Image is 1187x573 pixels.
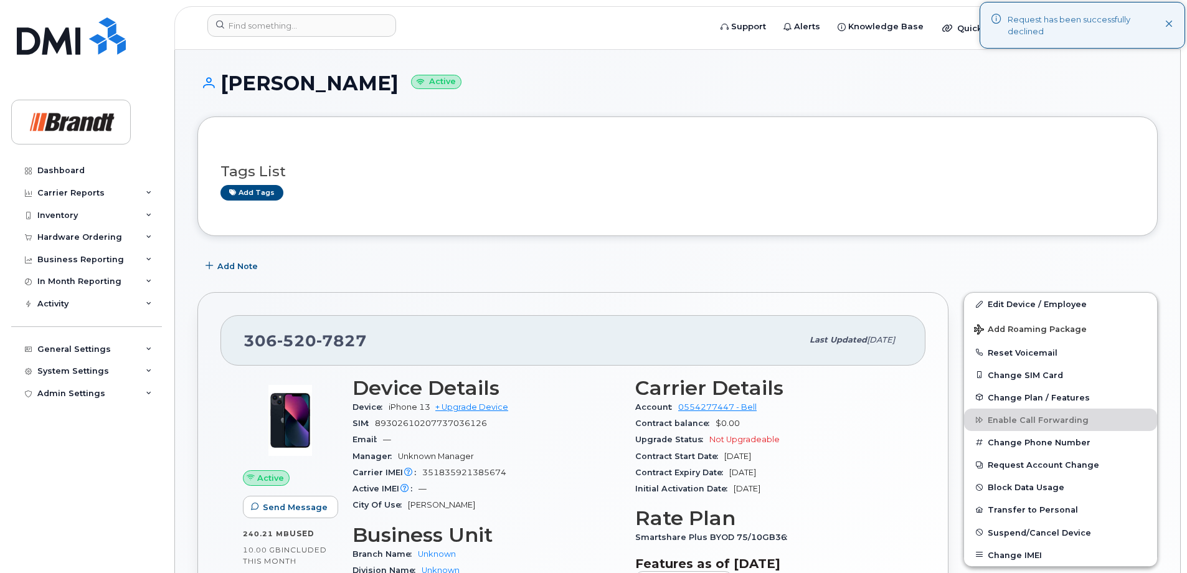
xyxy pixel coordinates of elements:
[352,377,620,399] h3: Device Details
[724,452,751,461] span: [DATE]
[419,484,427,493] span: —
[422,468,506,477] span: 351835921385674
[964,409,1157,431] button: Enable Call Forwarding
[810,335,867,344] span: Last updated
[635,484,734,493] span: Initial Activation Date
[635,533,793,542] span: Smartshare Plus BYOD 75/10GB36
[867,335,895,344] span: [DATE]
[964,521,1157,544] button: Suspend/Cancel Device
[964,476,1157,498] button: Block Data Usage
[263,501,328,513] span: Send Message
[734,484,760,493] span: [DATE]
[964,341,1157,364] button: Reset Voicemail
[988,392,1090,402] span: Change Plan / Features
[411,75,461,89] small: Active
[964,544,1157,566] button: Change IMEI
[243,529,290,538] span: 240.21 MB
[352,500,408,509] span: City Of Use
[243,545,327,566] span: included this month
[988,415,1089,425] span: Enable Call Forwarding
[964,453,1157,476] button: Request Account Change
[197,255,268,277] button: Add Note
[375,419,487,428] span: 89302610207737036126
[197,72,1158,94] h1: [PERSON_NAME]
[635,377,903,399] h3: Carrier Details
[352,452,398,461] span: Manager
[316,331,367,350] span: 7827
[964,498,1157,521] button: Transfer to Personal
[290,529,314,538] span: used
[988,528,1091,537] span: Suspend/Cancel Device
[974,324,1087,336] span: Add Roaming Package
[418,549,456,559] a: Unknown
[729,468,756,477] span: [DATE]
[352,435,383,444] span: Email
[635,556,903,571] h3: Features as of [DATE]
[964,364,1157,386] button: Change SIM Card
[1008,14,1165,37] div: Request has been successfully declined
[389,402,430,412] span: iPhone 13
[220,185,283,201] a: Add tags
[352,549,418,559] span: Branch Name
[243,546,281,554] span: 10.00 GB
[635,435,709,444] span: Upgrade Status
[277,331,316,350] span: 520
[244,331,367,350] span: 306
[635,452,724,461] span: Contract Start Date
[352,484,419,493] span: Active IMEI
[352,402,389,412] span: Device
[678,402,757,412] a: 0554277447 - Bell
[217,260,258,272] span: Add Note
[635,507,903,529] h3: Rate Plan
[257,472,284,484] span: Active
[709,435,780,444] span: Not Upgradeable
[352,468,422,477] span: Carrier IMEI
[398,452,474,461] span: Unknown Manager
[964,386,1157,409] button: Change Plan / Features
[635,468,729,477] span: Contract Expiry Date
[243,496,338,518] button: Send Message
[352,524,620,546] h3: Business Unit
[635,419,716,428] span: Contract balance
[253,383,328,458] img: image20231002-3703462-1ig824h.jpeg
[964,293,1157,315] a: Edit Device / Employee
[435,402,508,412] a: + Upgrade Device
[408,500,475,509] span: [PERSON_NAME]
[635,402,678,412] span: Account
[964,316,1157,341] button: Add Roaming Package
[352,419,375,428] span: SIM
[220,164,1135,179] h3: Tags List
[383,435,391,444] span: —
[964,431,1157,453] button: Change Phone Number
[716,419,740,428] span: $0.00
